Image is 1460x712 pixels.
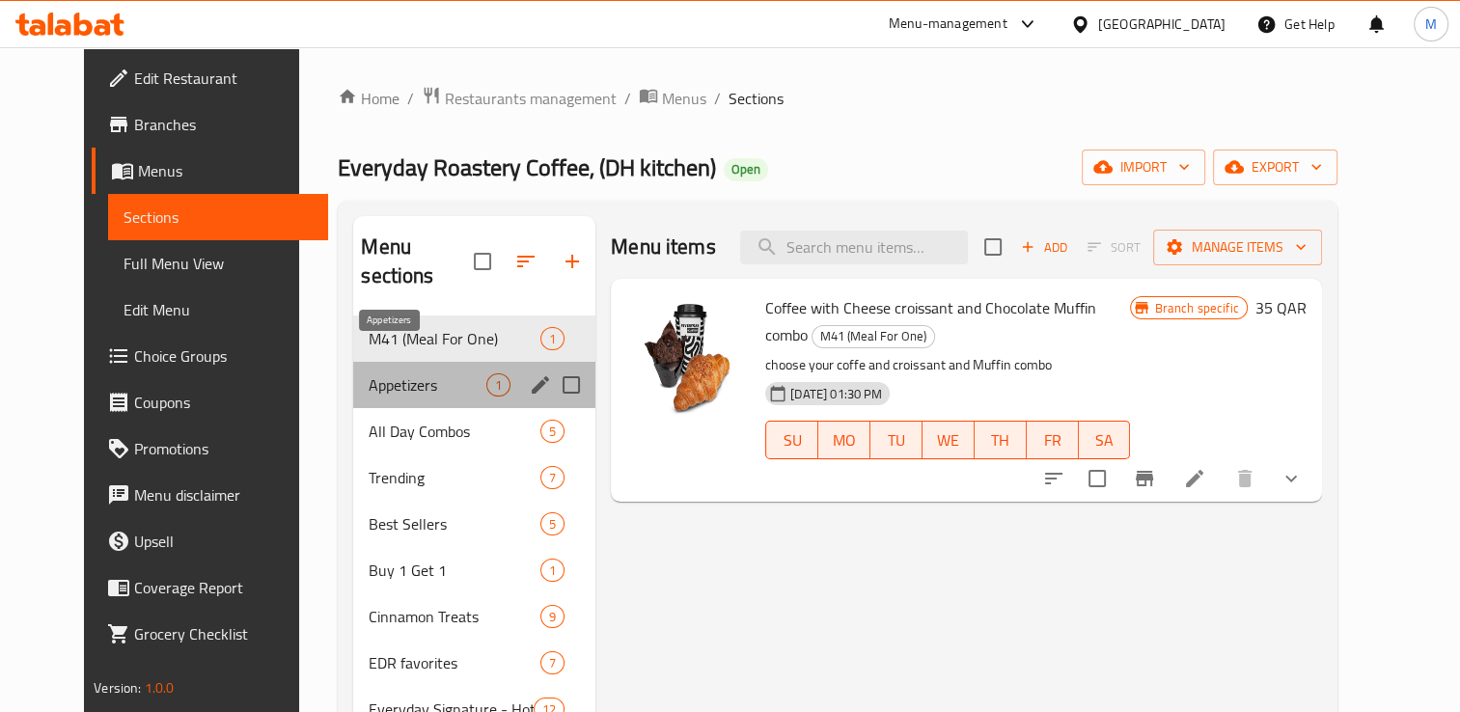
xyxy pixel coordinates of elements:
[92,101,328,148] a: Branches
[422,86,617,111] a: Restaurants management
[92,611,328,657] a: Grocery Checklist
[774,426,811,454] span: SU
[134,113,313,136] span: Branches
[369,605,540,628] div: Cinnamon Treats
[541,654,564,672] span: 7
[134,483,313,507] span: Menu disclaimer
[369,559,540,582] span: Buy 1 Get 1
[124,298,313,321] span: Edit Menu
[134,622,313,645] span: Grocery Checklist
[540,466,565,489] div: items
[138,159,313,182] span: Menus
[1425,14,1437,35] span: M
[1183,467,1206,490] a: Edit menu item
[407,87,414,110] li: /
[662,87,706,110] span: Menus
[813,325,934,347] span: M41 (Meal For One)
[145,675,175,700] span: 1.0.0
[973,227,1013,267] span: Select section
[1222,455,1268,502] button: delete
[124,252,313,275] span: Full Menu View
[714,87,721,110] li: /
[1213,150,1337,185] button: export
[1098,14,1226,35] div: [GEOGRAPHIC_DATA]
[724,158,768,181] div: Open
[740,231,968,264] input: search
[369,327,540,350] span: M41 (Meal For One)
[1013,233,1075,262] span: Add item
[1075,233,1153,262] span: Select section first
[1018,236,1070,259] span: Add
[624,87,631,110] li: /
[462,241,503,282] span: Select all sections
[1027,421,1079,459] button: FR
[92,518,328,564] a: Upsell
[1121,455,1168,502] button: Branch-specific-item
[353,593,595,640] div: Cinnamon Treats9
[369,512,540,535] span: Best Sellers
[783,385,890,403] span: [DATE] 01:30 PM
[1228,155,1322,179] span: export
[540,512,565,535] div: items
[92,564,328,611] a: Coverage Report
[541,515,564,534] span: 5
[353,408,595,454] div: All Day Combos5
[369,651,540,674] span: EDR favorites
[1034,426,1071,454] span: FR
[1146,299,1246,317] span: Branch specific
[124,205,313,229] span: Sections
[1280,467,1303,490] svg: Show Choices
[540,420,565,443] div: items
[369,466,540,489] div: Trending
[92,55,328,101] a: Edit Restaurant
[486,373,510,397] div: items
[369,420,540,443] span: All Day Combos
[353,501,595,547] div: Best Sellers5
[1097,155,1190,179] span: import
[353,454,595,501] div: Trending7
[1153,230,1322,265] button: Manage items
[353,315,595,362] div: M41 (Meal For One)1
[1013,233,1075,262] button: Add
[353,640,595,686] div: EDR favorites7
[930,426,967,454] span: WE
[765,421,818,459] button: SU
[338,87,399,110] a: Home
[92,333,328,379] a: Choice Groups
[812,325,935,348] div: M41 (Meal For One)
[108,287,328,333] a: Edit Menu
[134,344,313,368] span: Choice Groups
[1082,150,1205,185] button: import
[369,373,486,397] span: Appetizers
[134,530,313,553] span: Upsell
[1255,294,1307,321] h6: 35 QAR
[134,576,313,599] span: Coverage Report
[1169,235,1307,260] span: Manage items
[765,293,1096,349] span: Coffee with Cheese croissant and Chocolate Muffin combo
[611,233,716,261] h2: Menu items
[541,469,564,487] span: 7
[526,370,555,399] button: edit
[361,233,474,290] h2: Menu sections
[134,437,313,460] span: Promotions
[923,421,975,459] button: WE
[1087,426,1123,454] span: SA
[92,472,328,518] a: Menu disclaimer
[982,426,1019,454] span: TH
[540,559,565,582] div: items
[445,87,617,110] span: Restaurants management
[870,421,923,459] button: TU
[108,194,328,240] a: Sections
[1031,455,1077,502] button: sort-choices
[541,330,564,348] span: 1
[975,421,1027,459] button: TH
[878,426,915,454] span: TU
[626,294,750,418] img: Coffee with Cheese croissant and Chocolate Muffin combo
[134,67,313,90] span: Edit Restaurant
[338,146,716,189] span: Everyday Roastery Coffee, (DH kitchen)
[540,605,565,628] div: items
